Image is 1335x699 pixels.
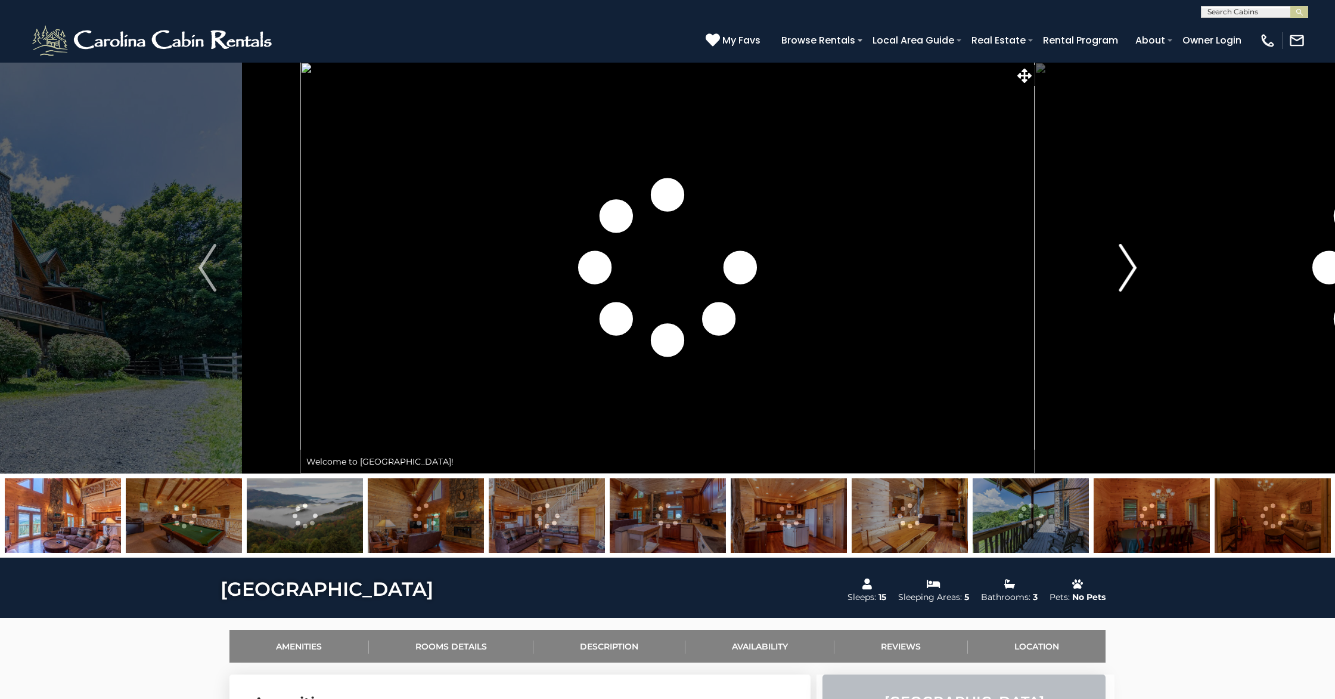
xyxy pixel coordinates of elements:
a: Local Area Guide [867,30,960,51]
a: Description [533,630,685,663]
a: Reviews [834,630,968,663]
img: 163466673 [489,478,605,553]
a: About [1129,30,1171,51]
a: My Favs [706,33,763,48]
img: arrow [1119,244,1137,292]
img: 163466677 [1094,478,1210,553]
a: Browse Rentals [775,30,861,51]
img: 163466679 [1215,478,1331,553]
div: Welcome to [GEOGRAPHIC_DATA]! [300,450,1035,474]
img: 163466672 [368,478,484,553]
img: White-1-2.png [30,23,277,58]
a: Availability [685,630,835,663]
img: 163466675 [731,478,847,553]
span: My Favs [722,33,760,48]
a: Real Estate [965,30,1032,51]
img: arrow [198,244,216,292]
img: 163466671 [247,478,363,553]
img: 163466702 [973,478,1089,553]
a: Owner Login [1176,30,1247,51]
a: Rental Program [1037,30,1124,51]
a: Rooms Details [369,630,534,663]
button: Previous [114,62,300,474]
a: Amenities [229,630,369,663]
img: phone-regular-white.png [1259,32,1276,49]
button: Next [1035,62,1221,474]
a: Location [968,630,1106,663]
img: mail-regular-white.png [1289,32,1305,49]
img: 163466676 [610,478,726,553]
img: 163466697 [126,478,242,553]
img: 163466682 [852,478,968,553]
img: 163466674 [5,478,121,553]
